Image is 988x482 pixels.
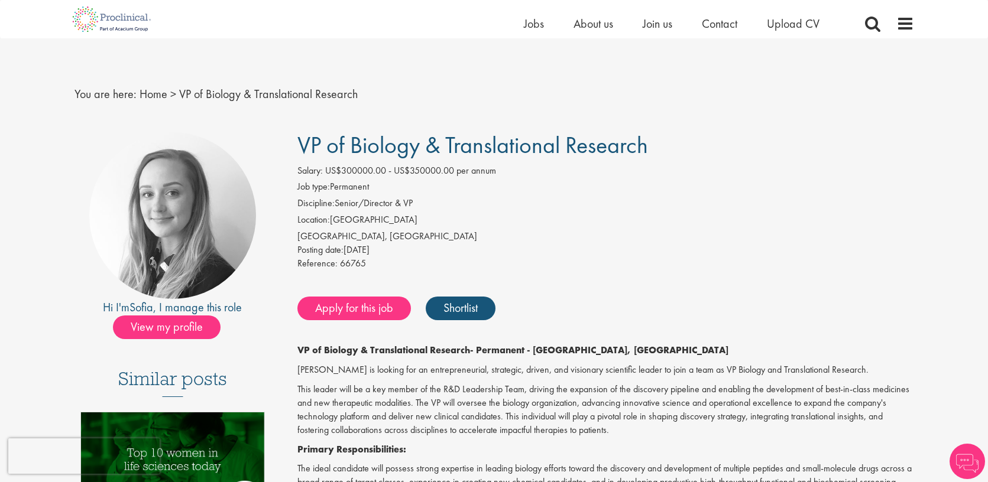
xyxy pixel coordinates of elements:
[574,16,613,31] a: About us
[297,243,344,256] span: Posting date:
[297,213,330,227] label: Location:
[297,243,914,257] div: [DATE]
[297,197,335,210] label: Discipline:
[524,16,544,31] a: Jobs
[179,86,358,102] span: VP of Biology & Translational Research
[297,363,914,377] p: [PERSON_NAME] is looking for an entrepreneurial, strategic, driven, and visionary scientific lead...
[643,16,672,31] a: Join us
[297,297,411,320] a: Apply for this job
[702,16,737,31] a: Contact
[340,257,366,269] span: 66765
[113,315,221,339] span: View my profile
[297,130,648,160] span: VP of Biology & Translational Research
[140,86,167,102] a: breadcrumb link
[297,180,330,194] label: Job type:
[297,164,323,178] label: Salary:
[297,180,914,197] li: Permanent
[950,444,985,479] img: Chatbot
[8,438,160,474] iframe: reCAPTCHA
[118,369,227,397] h3: Similar posts
[113,318,232,333] a: View my profile
[297,213,914,230] li: [GEOGRAPHIC_DATA]
[297,383,914,437] p: This leader will be a key member of the R&D Leadership Team, driving the expansion of the discove...
[170,86,176,102] span: >
[297,230,914,243] div: [GEOGRAPHIC_DATA], [GEOGRAPHIC_DATA]
[325,164,496,177] span: US$300000.00 - US$350000.00 per annum
[470,344,728,356] strong: - Permanent - [GEOGRAPHIC_DATA], [GEOGRAPHIC_DATA]
[74,299,271,316] div: Hi I'm , I manage this role
[297,197,914,213] li: Senior/Director & VP
[297,344,470,356] strong: VP of Biology & Translational Research
[767,16,819,31] a: Upload CV
[297,443,406,455] strong: Primary Responsibilities:
[426,297,495,320] a: Shortlist
[74,86,137,102] span: You are here:
[89,132,256,299] img: imeage of recruiter Sofia Amark
[297,257,338,271] label: Reference:
[129,299,153,315] a: Sofia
